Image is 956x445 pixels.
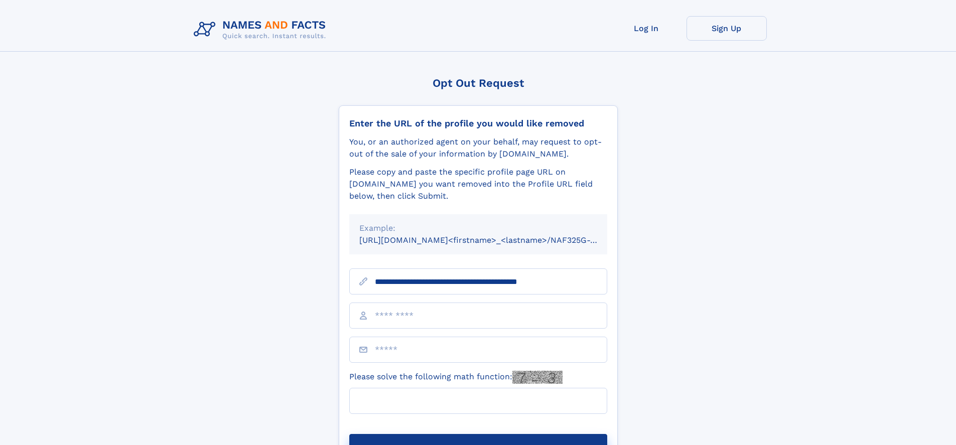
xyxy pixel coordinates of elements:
div: Enter the URL of the profile you would like removed [349,118,607,129]
a: Sign Up [687,16,767,41]
div: Opt Out Request [339,77,618,89]
div: You, or an authorized agent on your behalf, may request to opt-out of the sale of your informatio... [349,136,607,160]
a: Log In [606,16,687,41]
label: Please solve the following math function: [349,371,563,384]
small: [URL][DOMAIN_NAME]<firstname>_<lastname>/NAF325G-xxxxxxxx [359,235,626,245]
div: Example: [359,222,597,234]
img: Logo Names and Facts [190,16,334,43]
div: Please copy and paste the specific profile page URL on [DOMAIN_NAME] you want removed into the Pr... [349,166,607,202]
